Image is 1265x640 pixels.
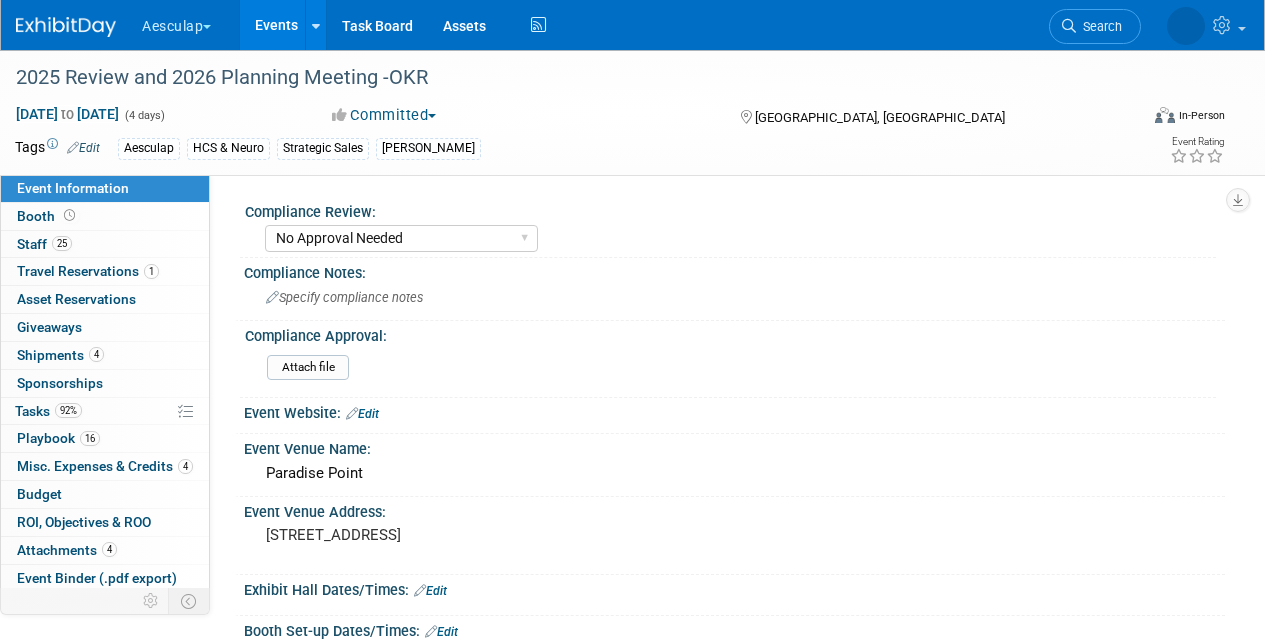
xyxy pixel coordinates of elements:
span: to [58,106,77,122]
span: Misc. Expenses & Credits [17,458,193,474]
a: Edit [67,141,100,155]
span: Shipments [17,347,104,363]
a: Asset Reservations [1,286,209,313]
a: Attachments4 [1,537,209,564]
div: Event Website: [244,398,1225,424]
div: Aesculap [118,138,180,159]
div: Compliance Approval: [245,321,1216,346]
img: ExhibitDay [16,17,116,37]
span: Staff [17,236,72,252]
a: Giveaways [1,314,209,341]
a: Edit [414,584,447,598]
img: Format-Inperson.png [1155,107,1175,123]
span: 16 [80,431,100,446]
pre: [STREET_ADDRESS] [266,526,631,544]
div: Compliance Notes: [244,258,1225,283]
span: [GEOGRAPHIC_DATA], [GEOGRAPHIC_DATA] [755,110,1005,125]
span: 92% [55,403,82,418]
a: Shipments4 [1,342,209,369]
a: Staff25 [1,231,209,258]
div: Event Format [1048,104,1225,134]
div: HCS & Neuro [187,138,270,159]
a: Misc. Expenses & Credits4 [1,453,209,480]
span: Event Information [17,180,129,196]
span: Giveaways [17,319,82,335]
span: 1 [144,264,159,279]
span: 4 [178,459,193,474]
span: 4 [89,347,104,362]
div: Paradise Point [259,458,1210,489]
a: Tasks92% [1,398,209,425]
div: Strategic Sales [277,138,369,159]
div: Compliance Review: [245,197,1216,222]
a: Edit [425,625,458,639]
div: In-Person [1178,108,1225,123]
span: Budget [17,486,62,502]
div: Event Rating [1170,137,1224,147]
span: Tasks [15,403,82,419]
span: Travel Reservations [17,263,159,279]
a: Budget [1,481,209,508]
div: Event Venue Address: [244,497,1225,522]
span: Search [1076,19,1122,34]
div: Exhibit Hall Dates/Times: [244,575,1225,601]
span: [DATE] [DATE] [15,105,120,123]
a: ROI, Objectives & ROO [1,509,209,536]
a: Playbook16 [1,425,209,452]
span: ROI, Objectives & ROO [17,514,151,530]
span: Booth not reserved yet [60,208,79,223]
a: Search [1049,9,1141,44]
span: 4 [102,542,117,557]
span: 25 [52,236,72,251]
button: Committed [325,105,444,126]
a: Travel Reservations1 [1,258,209,285]
span: Booth [17,208,79,224]
span: Sponsorships [17,375,103,391]
a: Sponsorships [1,370,209,397]
span: Specify compliance notes [266,290,423,305]
td: Tags [15,137,100,160]
div: 2025 Review and 2026 Planning Meeting -OKR [9,60,1122,96]
span: Asset Reservations [17,291,136,307]
div: Event Venue Name: [244,434,1225,459]
a: Event Information [1,175,209,202]
span: Playbook [17,430,100,446]
span: Event Binder (.pdf export) [17,570,177,586]
span: (4 days) [123,109,165,122]
a: Event Binder (.pdf export) [1,565,209,592]
span: Attachments [17,542,117,558]
a: Booth [1,203,209,230]
td: Personalize Event Tab Strip [134,588,169,614]
a: Edit [346,407,379,421]
td: Toggle Event Tabs [169,588,210,614]
img: Linda Zeller [1167,7,1205,45]
div: [PERSON_NAME] [376,138,481,159]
